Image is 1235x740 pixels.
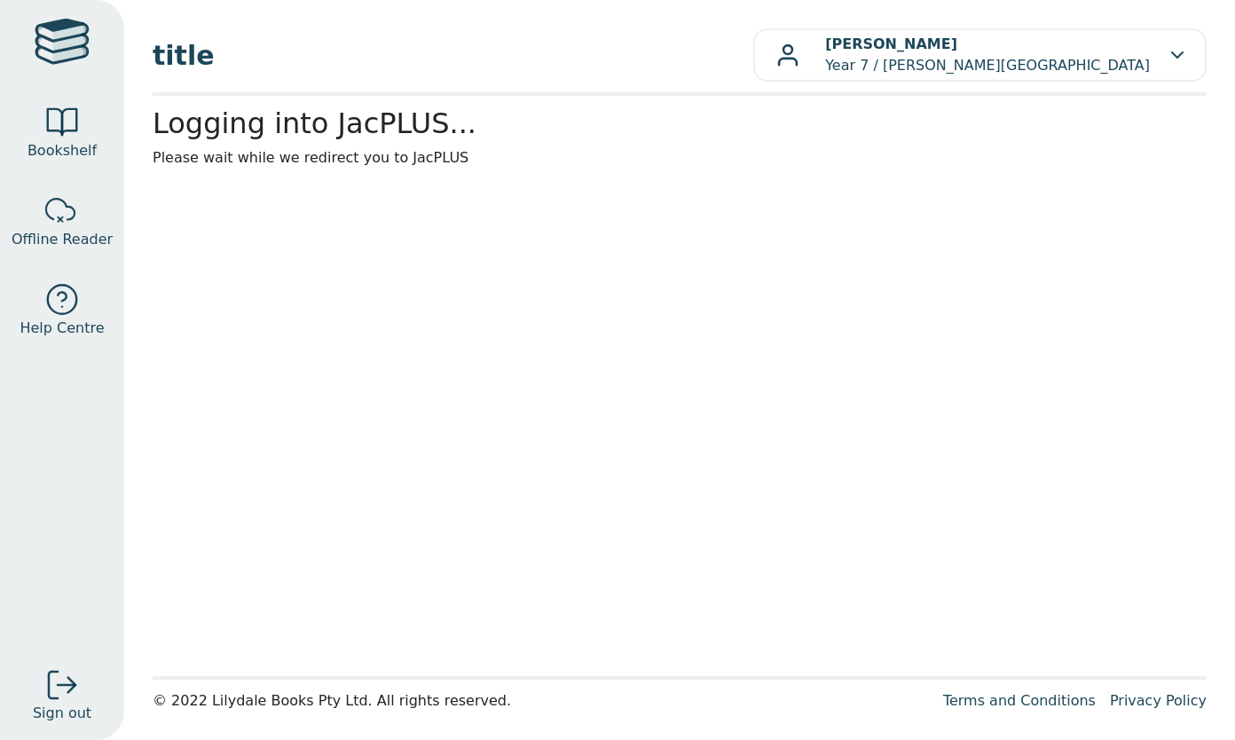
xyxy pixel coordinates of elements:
[1110,692,1207,709] a: Privacy Policy
[153,147,1207,169] p: Please wait while we redirect you to JacPLUS
[153,106,1207,140] h2: Logging into JacPLUS...
[753,28,1207,82] button: [PERSON_NAME]Year 7 / [PERSON_NAME][GEOGRAPHIC_DATA]
[943,692,1096,709] a: Terms and Conditions
[20,318,104,339] span: Help Centre
[28,140,97,161] span: Bookshelf
[825,35,957,52] b: [PERSON_NAME]
[12,229,113,250] span: Offline Reader
[153,690,929,712] div: © 2022 Lilydale Books Pty Ltd. All rights reserved.
[825,34,1150,76] p: Year 7 / [PERSON_NAME][GEOGRAPHIC_DATA]
[153,35,753,75] span: title
[33,703,91,724] span: Sign out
